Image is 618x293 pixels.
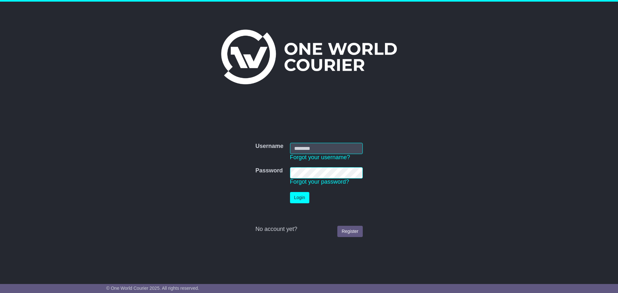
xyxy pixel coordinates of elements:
a: Forgot your password? [290,179,349,185]
a: Forgot your username? [290,154,350,160]
label: Password [255,167,283,174]
button: Login [290,192,309,203]
img: One World [221,30,397,84]
div: No account yet? [255,226,362,233]
label: Username [255,143,283,150]
a: Register [337,226,362,237]
span: © One World Courier 2025. All rights reserved. [106,286,199,291]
